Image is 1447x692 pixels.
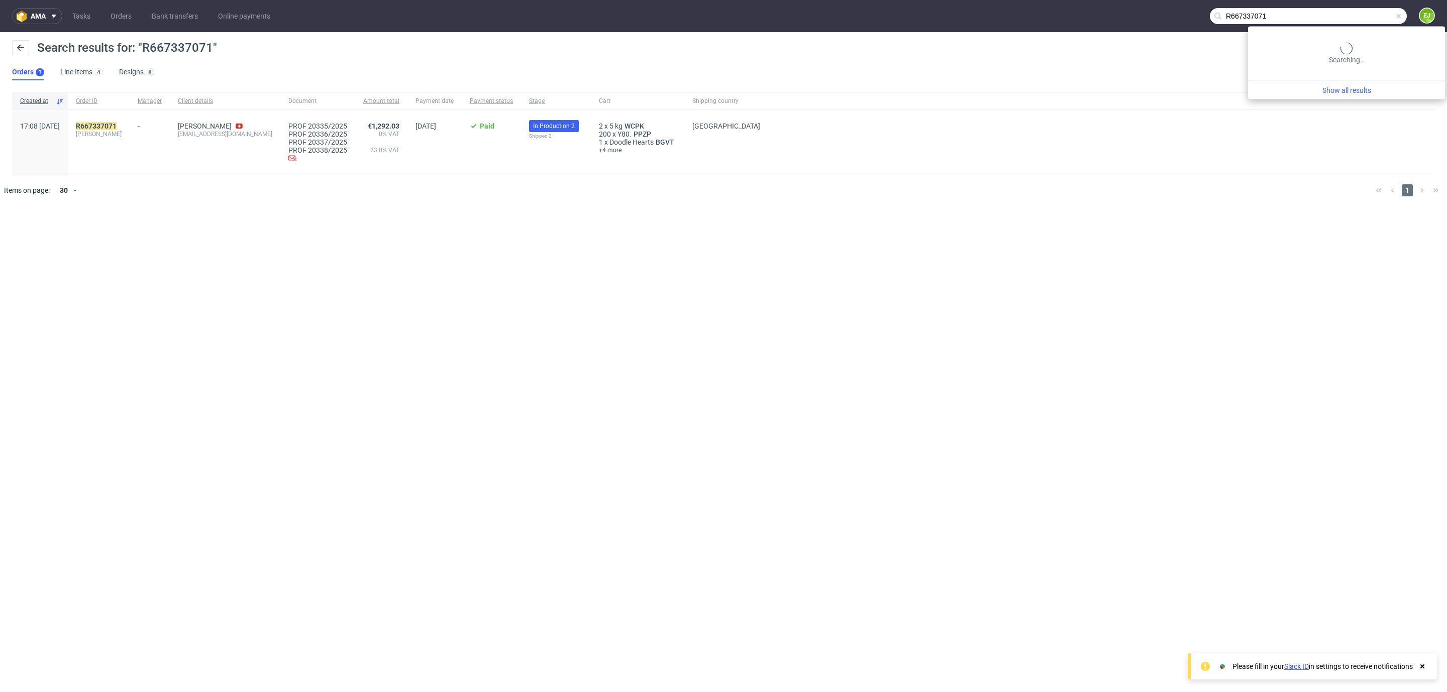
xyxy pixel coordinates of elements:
[599,97,676,105] span: Cart
[37,41,217,55] span: Search results for: "R667337071"
[60,64,103,80] a: Line Items4
[138,118,162,130] div: -
[529,132,583,140] div: Shipped 2
[76,122,119,130] a: R667337071
[17,11,31,22] img: logo
[54,183,72,197] div: 30
[119,64,154,80] a: Designs8
[105,8,138,24] a: Orders
[1252,43,1441,65] div: Searching…
[599,122,603,130] span: 2
[66,8,96,24] a: Tasks
[288,146,347,154] a: PROF 20338/2025
[416,97,454,105] span: Payment date
[76,97,122,105] span: Order ID
[599,122,676,130] div: x
[1402,184,1413,196] span: 1
[599,130,611,138] span: 200
[363,146,399,162] span: 23.0% VAT
[12,64,44,80] a: Orders1
[368,122,399,130] span: €1,292.03
[31,13,46,20] span: ama
[529,97,583,105] span: Stage
[178,130,272,138] div: [EMAIL_ADDRESS][DOMAIN_NAME]
[599,138,603,146] span: 1
[288,122,347,130] a: PROF 20335/2025
[12,8,62,24] button: ama
[599,130,676,138] div: x
[4,185,50,195] span: Items on page:
[38,69,42,76] div: 1
[609,122,623,130] span: 5 kg
[76,122,117,130] mark: R667337071
[599,138,676,146] div: x
[363,130,399,146] span: 0% VAT
[416,122,436,130] span: [DATE]
[632,130,653,138] a: PPZP
[617,130,632,138] span: Y80.
[178,122,232,130] a: [PERSON_NAME]
[363,97,399,105] span: Amount total
[1420,9,1434,23] figcaption: EJ
[288,138,347,146] a: PROF 20337/2025
[599,146,676,154] a: +4 more
[692,97,760,105] span: Shipping country
[178,97,272,105] span: Client details
[76,130,122,138] span: [PERSON_NAME]
[146,8,204,24] a: Bank transfers
[288,97,347,105] span: Document
[692,122,760,130] span: [GEOGRAPHIC_DATA]
[148,69,152,76] div: 8
[20,122,60,130] span: 17:08 [DATE]
[1232,661,1413,671] div: Please fill in your in settings to receive notifications
[288,130,347,138] a: PROF 20336/2025
[1217,661,1227,671] img: Slack
[623,122,646,130] a: WCPK
[20,97,52,105] span: Created at
[1252,85,1441,95] a: Show all results
[470,97,513,105] span: Payment status
[138,97,162,105] span: Manager
[533,122,575,131] span: In Production 2
[1284,662,1309,670] a: Slack ID
[480,122,494,130] span: Paid
[609,138,654,146] span: Doodle Hearts
[97,69,100,76] div: 4
[654,138,676,146] a: BGVT
[212,8,276,24] a: Online payments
